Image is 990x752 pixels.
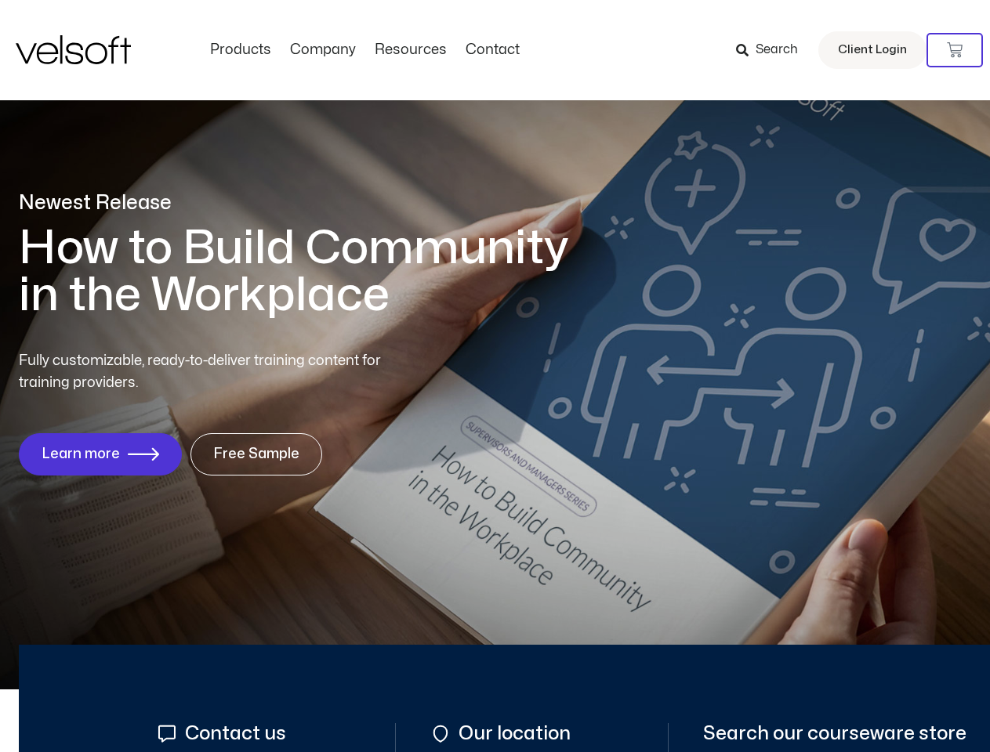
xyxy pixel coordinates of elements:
[736,37,809,63] a: Search
[213,446,299,462] span: Free Sample
[838,40,907,60] span: Client Login
[19,190,591,217] p: Newest Release
[703,723,966,744] span: Search our courseware store
[281,42,365,59] a: CompanyMenu Toggle
[818,31,927,69] a: Client Login
[181,723,286,744] span: Contact us
[756,40,798,60] span: Search
[190,433,322,475] a: Free Sample
[455,723,571,744] span: Our location
[201,42,529,59] nav: Menu
[16,35,131,64] img: Velsoft Training Materials
[19,433,182,475] a: Learn more
[42,446,120,462] span: Learn more
[365,42,456,59] a: ResourcesMenu Toggle
[456,42,529,59] a: ContactMenu Toggle
[201,42,281,59] a: ProductsMenu Toggle
[19,350,409,394] p: Fully customizable, ready-to-deliver training content for training providers.
[19,225,591,319] h1: How to Build Community in the Workplace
